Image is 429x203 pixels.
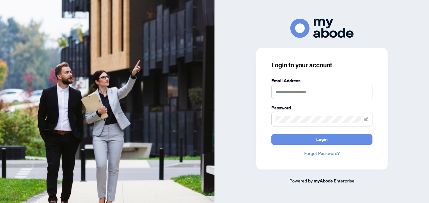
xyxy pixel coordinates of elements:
a: myAbode [314,177,333,184]
h3: Login to your account [271,61,372,70]
label: Email Address [271,77,372,84]
button: Login [271,134,372,145]
span: Enterprise [334,178,354,183]
label: Password [271,104,372,111]
img: ma-logo [290,19,353,38]
span: Powered by [289,178,313,183]
span: Login [316,134,328,145]
a: Forgot Password? [271,150,372,157]
span: eye-invisible [364,117,368,121]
